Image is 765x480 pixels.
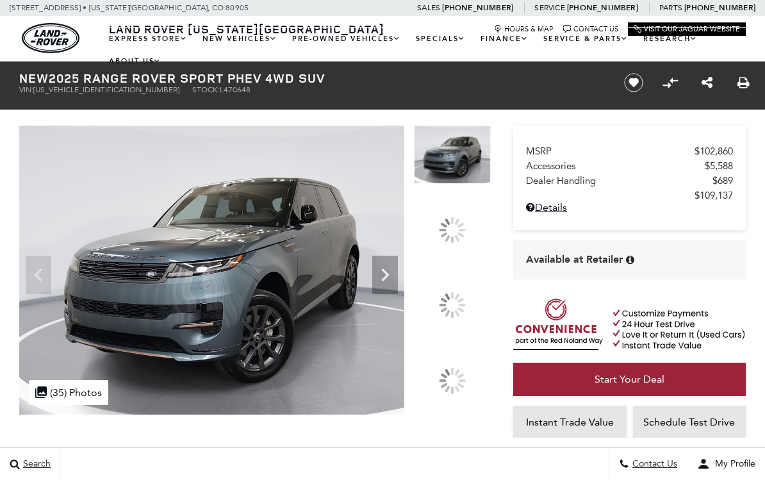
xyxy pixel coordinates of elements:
[526,145,733,157] a: MSRP $102,860
[20,459,51,470] span: Search
[695,145,733,157] span: $102,860
[513,363,746,396] a: Start Your Deal
[408,28,473,50] a: Specials
[526,160,705,172] span: Accessories
[534,3,564,12] span: Service
[473,28,536,50] a: Finance
[526,160,733,172] a: Accessories $5,588
[19,126,404,415] img: New 2025 Giola Green Land Rover PHEV image 1
[626,255,634,265] div: Vehicle is in stock and ready for immediate delivery. Due to demand, availability is subject to c...
[29,380,108,405] div: (35) Photos
[513,406,627,439] a: Instant Trade Value
[705,160,733,172] span: $5,588
[22,23,79,53] a: land-rover
[442,3,513,13] a: [PHONE_NUMBER]
[417,3,440,12] span: Sales
[710,459,755,470] span: My Profile
[101,50,169,72] a: About Us
[595,373,664,385] span: Start Your Deal
[10,3,249,12] a: [STREET_ADDRESS] • [US_STATE][GEOGRAPHIC_DATA], CO 80905
[22,23,79,53] img: Land Rover
[643,416,735,428] span: Schedule Test Drive
[536,28,636,50] a: Service & Parts
[526,201,733,213] a: Details
[684,3,755,13] a: [PHONE_NUMBER]
[526,145,695,157] span: MSRP
[192,85,220,94] span: Stock:
[101,28,746,72] nav: Main Navigation
[659,3,682,12] span: Parts
[636,28,705,50] a: Research
[634,25,740,33] a: Visit Our Jaguar Website
[567,3,638,13] a: [PHONE_NUMBER]
[687,448,765,480] button: Open user profile menu
[284,28,408,50] a: Pre-Owned Vehicles
[109,21,384,37] span: Land Rover [US_STATE][GEOGRAPHIC_DATA]
[563,25,618,33] a: Contact Us
[372,256,398,294] div: Next
[33,85,179,94] span: [US_VEHICLE_IDENTIFICATION_NUMBER]
[620,72,648,93] button: Save vehicle
[526,416,614,428] span: Instant Trade Value
[494,25,554,33] a: Hours & Map
[712,175,733,186] span: $689
[414,126,491,184] img: New 2025 Giola Green Land Rover PHEV image 1
[526,252,623,267] span: Available at Retailer
[19,85,33,94] span: VIN:
[101,21,392,37] a: Land Rover [US_STATE][GEOGRAPHIC_DATA]
[629,459,677,470] span: Contact Us
[661,73,680,92] button: Compare vehicle
[526,175,712,186] span: Dealer Handling
[526,175,733,186] a: Dealer Handling $689
[695,190,733,201] span: $109,137
[633,406,746,439] a: Schedule Test Drive
[220,85,251,94] span: L470648
[737,75,750,90] a: Print this New 2025 Range Rover Sport PHEV 4WD SUV
[19,69,49,87] strong: New
[526,190,733,201] a: $109,137
[19,71,602,85] h1: 2025 Range Rover Sport PHEV 4WD SUV
[702,75,712,90] a: Share this New 2025 Range Rover Sport PHEV 4WD SUV
[195,28,284,50] a: New Vehicles
[101,28,195,50] a: EXPRESS STORE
